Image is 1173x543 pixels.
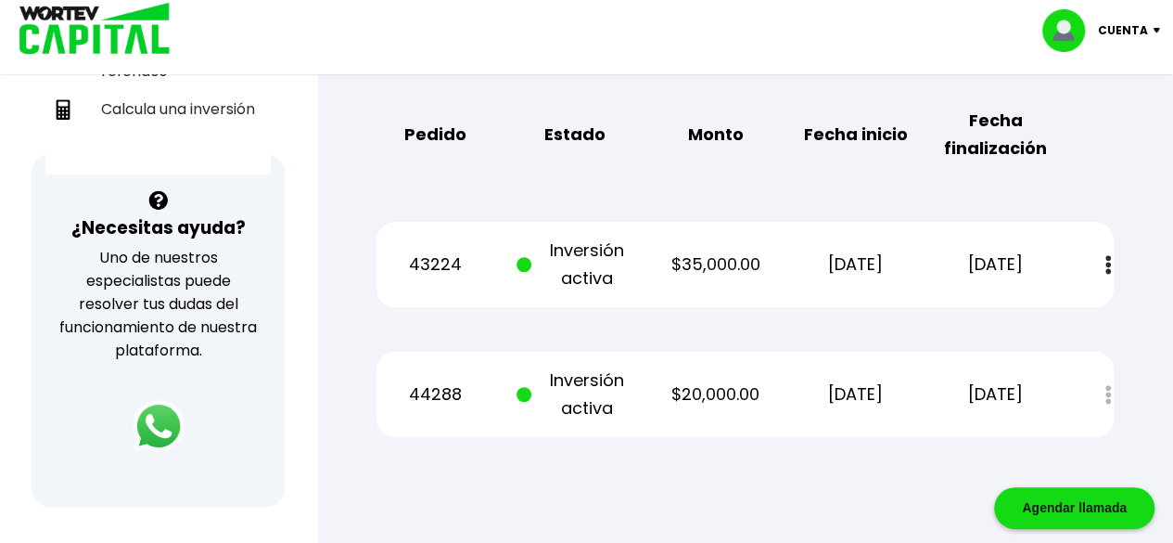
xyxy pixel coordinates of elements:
[45,90,271,128] a: Calcula una inversión
[56,246,261,362] p: Uno de nuestros especialistas puede resolver tus dudas del funcionamiento de nuestra plataforma.
[544,121,606,149] b: Estado
[937,107,1054,162] b: Fecha finalización
[994,487,1154,529] div: Agendar llamada
[797,381,914,408] p: [DATE]
[657,381,774,408] p: $20,000.00
[133,400,185,452] img: logos_whatsapp-icon.242b2217.svg
[71,214,246,241] h3: ¿Necesitas ayuda?
[1098,17,1148,45] p: Cuenta
[404,121,466,149] b: Pedido
[687,121,743,149] b: Monto
[937,381,1054,408] p: [DATE]
[516,367,634,422] p: Inversión activa
[376,381,494,408] p: 44288
[53,99,73,120] img: calculadora-icon.17d418c4.svg
[937,251,1054,278] p: [DATE]
[376,251,494,278] p: 43224
[657,251,774,278] p: $35,000.00
[1148,28,1173,33] img: icon-down
[516,237,634,292] p: Inversión activa
[1042,9,1098,52] img: profile-image
[797,251,914,278] p: [DATE]
[804,121,908,149] b: Fecha inicio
